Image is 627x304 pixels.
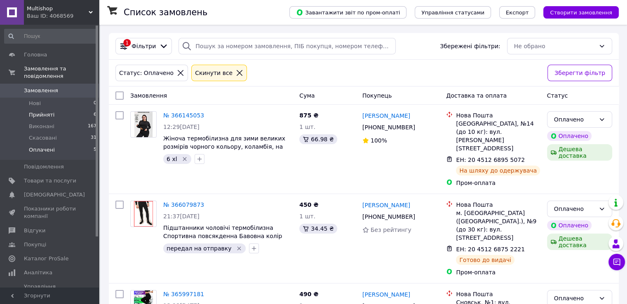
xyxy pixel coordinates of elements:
[499,6,535,19] button: Експорт
[456,209,540,242] div: м. [GEOGRAPHIC_DATA] ([GEOGRAPHIC_DATA].), №9 (до 30 кг): вул. [STREET_ADDRESS]
[299,92,315,99] span: Cума
[130,111,157,138] a: Фото товару
[163,201,204,208] a: № 366079873
[296,9,400,16] span: Завантажити звіт по пром-оплаті
[506,9,529,16] span: Експорт
[547,234,612,250] div: Дешева доставка
[608,254,625,270] button: Чат з покупцем
[24,205,76,220] span: Показники роботи компанії
[4,29,97,44] input: Пошук
[456,157,525,163] span: ЕН: 20 4512 6895 5072
[371,137,387,144] span: 100%
[181,156,188,162] svg: Видалити мітку
[456,268,540,276] div: Пром-оплата
[547,65,612,81] button: Зберегти фільтр
[134,201,153,227] img: Фото товару
[415,6,491,19] button: Управління статусами
[24,65,99,80] span: Замовлення та повідомлення
[554,294,595,303] div: Оплачено
[163,124,200,130] span: 12:29[DATE]
[24,227,45,234] span: Відгуки
[178,38,396,54] input: Пошук за номером замовлення, ПІБ покупця, номером телефону, Email, номером накладної
[124,7,207,17] h1: Список замовлень
[94,100,96,107] span: 0
[29,123,54,130] span: Виконані
[88,123,96,130] span: 167
[94,146,96,154] span: 5
[163,112,204,119] a: № 366145053
[456,290,540,298] div: Нова Пошта
[421,9,484,16] span: Управління статусами
[299,213,315,220] span: 1 шт.
[456,255,514,265] div: Готово до видачі
[130,92,167,99] span: Замовлення
[167,245,231,252] span: передал на отправку
[299,112,318,119] span: 875 ₴
[24,241,46,248] span: Покупці
[24,191,85,199] span: [DEMOGRAPHIC_DATA]
[299,124,315,130] span: 1 шт.
[236,245,242,252] svg: Видалити мітку
[29,134,57,142] span: Скасовані
[299,291,318,297] span: 490 ₴
[27,12,99,20] div: Ваш ID: 4068569
[440,42,500,50] span: Збережені фільтри:
[514,42,595,51] div: Не обрано
[94,111,96,119] span: 6
[362,201,410,209] a: [PERSON_NAME]
[362,290,410,299] a: [PERSON_NAME]
[361,122,417,133] div: [PHONE_NUMBER]
[163,135,285,158] a: Жіноча термобілизна для зими великих розмірів чорного кольору, коламбія, на флісі 4XL, 5XL, 6XL +...
[163,291,204,297] a: № 365997181
[134,112,153,137] img: Фото товару
[24,51,47,58] span: Головна
[29,146,55,154] span: Оплачені
[132,42,156,50] span: Фільтри
[163,224,282,248] a: Підштанники чоловічі термобілизна Спортивна повсякденна Бавовна колір Чорний Розміри S-L, Xl-ХXL
[362,92,392,99] span: Покупець
[362,112,410,120] a: [PERSON_NAME]
[163,213,200,220] span: 21:37[DATE]
[91,134,96,142] span: 31
[24,283,76,298] span: Управління сайтом
[299,201,318,208] span: 450 ₴
[130,201,157,227] a: Фото товару
[456,201,540,209] div: Нова Пошта
[535,9,619,15] a: Створити замовлення
[361,211,417,222] div: [PHONE_NUMBER]
[24,87,58,94] span: Замовлення
[24,255,68,262] span: Каталог ProSale
[456,111,540,119] div: Нова Пошта
[554,204,595,213] div: Оплачено
[547,92,568,99] span: Статус
[543,6,619,19] button: Створити замовлення
[24,163,64,171] span: Повідомлення
[446,92,507,99] span: Доставка та оплата
[550,9,612,16] span: Створити замовлення
[456,246,525,253] span: ЕН: 20 4512 6875 2221
[299,134,337,144] div: 66.98 ₴
[24,269,52,276] span: Аналітика
[117,68,175,77] div: Статус: Оплачено
[167,156,177,162] span: 6 xl
[289,6,406,19] button: Завантажити звіт по пром-оплаті
[554,68,605,77] span: Зберегти фільтр
[193,68,234,77] div: Cкинути все
[456,119,540,152] div: [GEOGRAPHIC_DATA], №14 (до 10 кг): вул. [PERSON_NAME][STREET_ADDRESS]
[371,227,411,233] span: Без рейтингу
[29,111,54,119] span: Прийняті
[456,179,540,187] div: Пром-оплата
[547,131,592,141] div: Оплачено
[456,166,540,175] div: На шляху до одержувача
[547,220,592,230] div: Оплачено
[547,144,612,161] div: Дешева доставка
[27,5,89,12] span: Multishop
[29,100,41,107] span: Нові
[299,224,337,234] div: 34.45 ₴
[24,177,76,185] span: Товари та послуги
[554,115,595,124] div: Оплачено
